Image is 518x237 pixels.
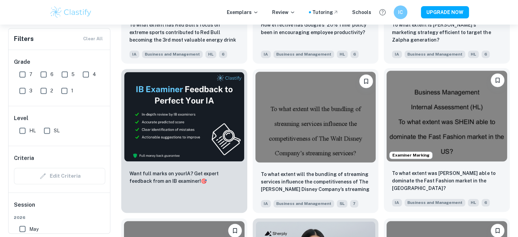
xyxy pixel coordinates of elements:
h6: Session [14,201,105,214]
img: Thumbnail [124,72,245,161]
span: 3 [29,87,32,94]
span: IA [129,50,139,58]
span: IA [392,50,402,58]
button: IC [394,5,407,19]
button: Bookmark [359,74,373,88]
span: 1 [71,87,73,94]
button: Help and Feedback [377,6,388,18]
a: Tutoring [312,9,339,16]
span: 7 [29,71,32,78]
span: 6 [482,50,490,58]
span: HL [337,50,348,58]
img: Business and Management IA example thumbnail: To what extent will the bundling of stre [255,72,376,162]
span: 2 [50,87,53,94]
span: 2026 [14,214,105,221]
span: HL [29,127,36,134]
span: 6 [350,50,359,58]
span: Business and Management [405,199,465,206]
h6: Level [14,114,105,122]
button: Bookmark [491,73,504,87]
span: HL [468,199,479,206]
span: Business and Management [405,50,465,58]
span: Business and Management [273,200,334,207]
a: ThumbnailWant full marks on yourIA? Get expert feedback from an IB examiner! [121,69,247,212]
span: IA [261,50,271,58]
a: Schools [352,9,371,16]
span: May [29,225,38,233]
p: Want full marks on your IA ? Get expert feedback from an IB examiner! [129,170,239,185]
p: Exemplars [227,9,258,16]
span: 6 [482,199,490,206]
p: To what extent is Claire's marketing strategy efficient to target the Zalpha generation? [392,21,502,44]
span: 5 [72,71,75,78]
p: To what extent was SHEIN able to dominate the Fast Fashion market in the US? [392,169,502,192]
p: How effective has Google's '20% Time' policy been in encouraging employee productivity? [261,21,371,36]
span: 6 [50,71,53,78]
a: BookmarkTo what extent will the bundling of streaming services influence the competitiveness of T... [253,69,379,212]
span: SL [337,200,347,207]
div: Criteria filters are unavailable when searching by topic [14,168,105,184]
h6: IC [396,9,404,16]
span: 7 [350,200,358,207]
span: Business and Management [273,50,334,58]
img: Business and Management IA example thumbnail: To what extent was SHEIN able to dominat [387,71,507,161]
span: HL [205,50,216,58]
h6: Grade [14,58,105,66]
p: To what extent has Red Bull’s focus on extreme sports contributed to Red Bull becoming the 3rd mo... [129,21,239,44]
a: Examiner MarkingBookmarkTo what extent was SHEIN able to dominate the Fast Fashion market in the ... [384,69,510,212]
span: HL [468,50,479,58]
span: IA [392,199,402,206]
span: 4 [93,71,96,78]
span: Examiner Marking [390,152,432,158]
h6: Filters [14,34,34,44]
p: To what extent will the bundling of streaming services influence the competitiveness of The Walt ... [261,171,371,194]
h6: Criteria [14,154,34,162]
span: IA [261,200,271,207]
span: 6 [219,50,227,58]
span: 🎯 [201,178,207,184]
span: Business and Management [142,50,203,58]
span: SL [54,127,60,134]
p: Review [272,9,295,16]
button: UPGRADE NOW [421,6,469,18]
img: Clastify logo [49,5,93,19]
